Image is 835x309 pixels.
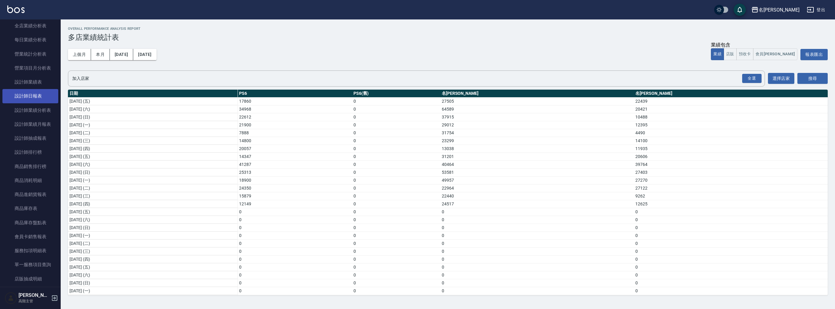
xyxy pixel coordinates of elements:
div: 名[PERSON_NAME] [759,6,800,14]
button: [DATE] [110,49,133,60]
td: [DATE] (六) [68,216,238,224]
td: 0 [352,247,440,255]
td: 13038 [440,145,634,153]
td: 12395 [634,121,828,129]
a: 全店業績分析表 [2,19,58,33]
a: 設計師抽成報表 [2,131,58,145]
h2: Overall Performance Analysis Report [68,27,828,31]
p: 高階主管 [19,298,49,304]
a: 設計師日報表 [2,89,58,103]
a: 設計師業績表 [2,75,58,89]
td: 0 [634,295,828,303]
td: 0 [238,208,352,216]
td: 53581 [440,168,634,176]
td: 0 [634,239,828,247]
button: 店販 [724,48,737,60]
td: 0 [352,176,440,184]
button: 會員[PERSON_NAME] [753,48,798,60]
td: 27270 [634,176,828,184]
td: 0 [440,208,634,216]
td: 14100 [634,137,828,145]
td: 31754 [440,129,634,137]
td: [DATE] (四) [68,200,238,208]
td: 37915 [440,113,634,121]
td: 14347 [238,153,352,160]
td: 0 [238,271,352,279]
td: 0 [352,287,440,295]
td: 24350 [238,184,352,192]
td: 22964 [440,184,634,192]
td: [DATE] (一) [68,232,238,239]
td: 25313 [238,168,352,176]
td: [DATE] (四) [68,145,238,153]
button: 名[PERSON_NAME] [749,4,802,16]
a: 營業統計分析表 [2,47,58,61]
td: 0 [440,279,634,287]
a: 設計師排行榜 [2,145,58,159]
a: 商品消耗明細 [2,173,58,187]
td: 0 [352,137,440,145]
td: 64589 [440,105,634,113]
td: 0 [352,208,440,216]
td: 0 [238,239,352,247]
td: 22612 [238,113,352,121]
td: 11935 [634,145,828,153]
td: [DATE] (三) [68,137,238,145]
td: 0 [238,255,352,263]
td: 0 [440,263,634,271]
td: 40464 [440,160,634,168]
td: 17860 [238,97,352,105]
button: 報表匯出 [800,49,828,60]
td: 0 [238,224,352,232]
button: 上個月 [68,49,91,60]
td: 31201 [440,153,634,160]
td: 0 [352,113,440,121]
td: 0 [352,160,440,168]
div: 全選 [742,74,762,83]
td: 0 [634,224,828,232]
td: 0 [440,224,634,232]
td: 23299 [440,137,634,145]
td: [DATE] (日) [68,279,238,287]
th: 日期 [68,90,238,98]
a: 店販抽成明細 [2,272,58,286]
th: 名[PERSON_NAME] [634,90,828,98]
button: 選擇店家 [768,73,794,84]
a: 服務扣項明細表 [2,244,58,258]
td: 0 [238,247,352,255]
td: 0 [440,255,634,263]
td: 0 [238,232,352,239]
td: 0 [634,247,828,255]
td: 34968 [238,105,352,113]
td: [DATE] (一) [68,287,238,295]
td: 0 [238,287,352,295]
a: 營業項目月分析表 [2,61,58,75]
td: 0 [634,208,828,216]
td: 18900 [238,176,352,184]
td: 20421 [634,105,828,113]
td: [DATE] (日) [68,168,238,176]
img: Person [5,292,17,304]
td: 12149 [238,200,352,208]
td: 0 [352,168,440,176]
td: 0 [352,216,440,224]
td: 0 [352,184,440,192]
td: 0 [352,279,440,287]
td: 0 [352,129,440,137]
td: 10488 [634,113,828,121]
img: Logo [7,5,25,13]
td: 0 [440,287,634,295]
td: [DATE] (五) [68,97,238,105]
td: [DATE] (六) [68,105,238,113]
td: 0 [352,97,440,105]
td: [DATE] (二) [68,129,238,137]
td: 0 [440,295,634,303]
td: 14800 [238,137,352,145]
td: 0 [352,295,440,303]
td: 0 [634,263,828,271]
a: 店販分類抽成明細 [2,286,58,300]
td: 27505 [440,97,634,105]
button: save [734,4,746,16]
td: 21900 [238,121,352,129]
td: [DATE] (三) [68,247,238,255]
